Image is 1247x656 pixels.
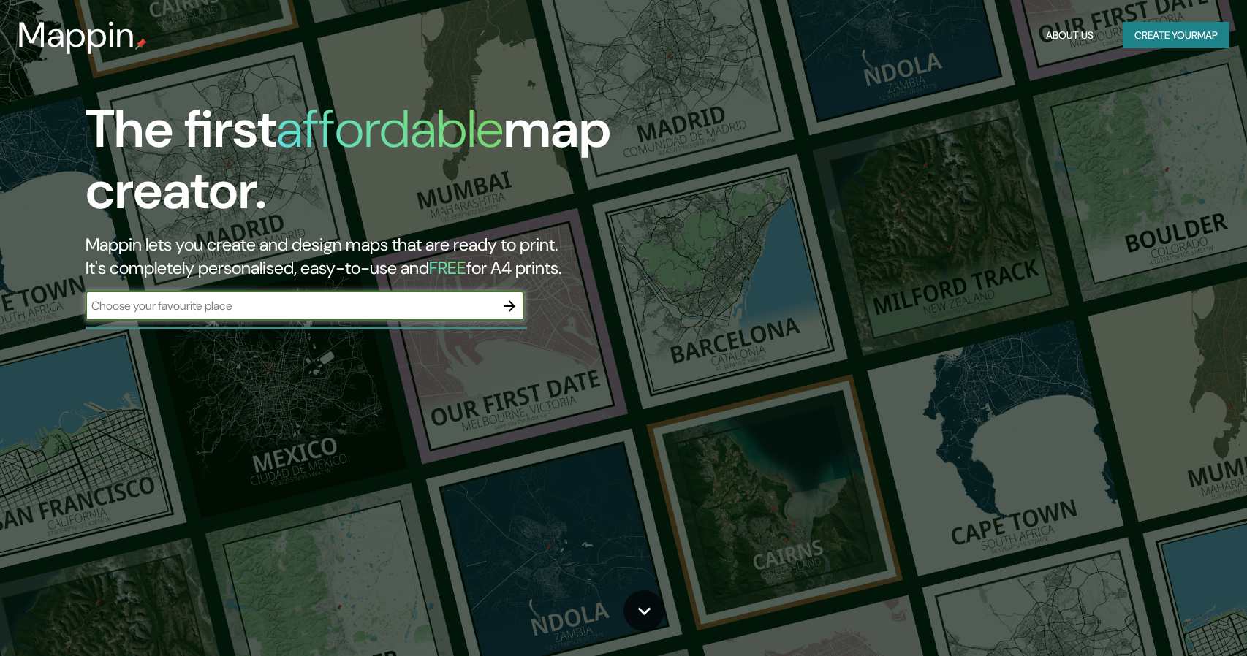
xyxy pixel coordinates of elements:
button: Create yourmap [1123,22,1229,49]
h1: affordable [276,95,504,163]
h2: Mappin lets you create and design maps that are ready to print. It's completely personalised, eas... [86,233,709,280]
h5: FREE [429,256,466,279]
h1: The first map creator. [86,99,709,233]
button: About Us [1040,22,1099,49]
h3: Mappin [18,15,135,56]
input: Choose your favourite place [86,297,495,314]
img: mappin-pin [135,38,147,50]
